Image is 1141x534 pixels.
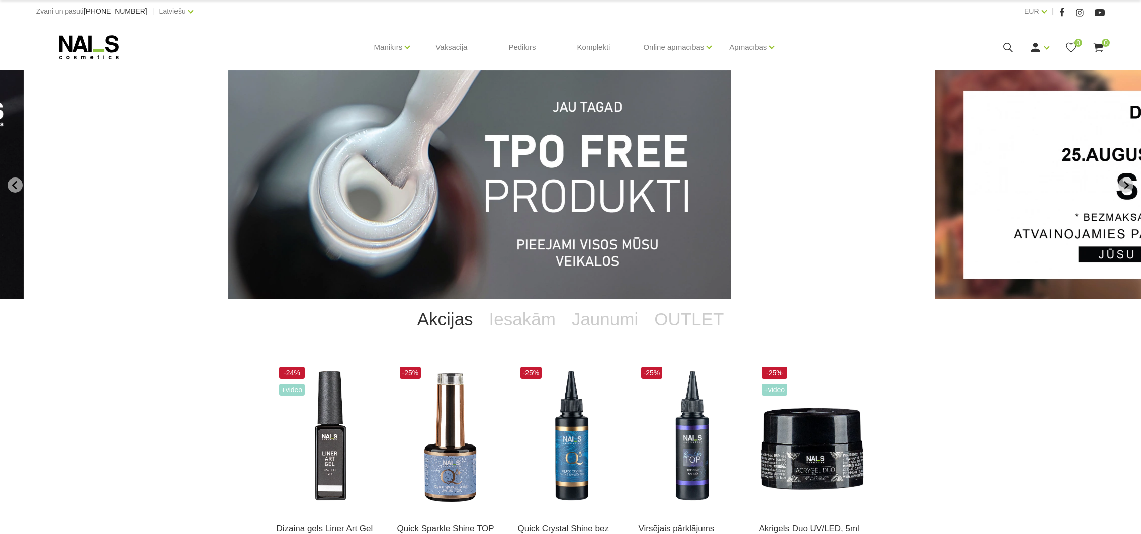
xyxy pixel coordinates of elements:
[400,367,421,379] span: -25%
[1118,177,1133,193] button: Next slide
[409,299,481,339] a: Akcijas
[518,364,624,509] img: Virsējais pārklājums bez lipīgā slāņa un UV zilā pārklājuma. Nodrošina izcilu spīdumu manikīram l...
[1065,41,1077,54] a: 0
[762,384,788,396] span: +Video
[639,364,744,509] img: Builder Top virsējais pārklājums bez lipīgā slāņa gēllakas/gēla pārklājuma izlīdzināšanai un nost...
[1024,5,1039,17] a: EUR
[1102,39,1110,47] span: 0
[374,27,403,67] a: Manikīrs
[152,5,154,18] span: |
[159,5,186,17] a: Latviešu
[729,27,767,67] a: Apmācības
[641,367,663,379] span: -25%
[643,27,704,67] a: Online apmācības
[84,8,147,15] a: [PHONE_NUMBER]
[84,7,147,15] span: [PHONE_NUMBER]
[564,299,646,339] a: Jaunumi
[759,364,865,509] img: Kas ir AKRIGELS “DUO GEL” un kādas problēmas tas risina?• Tas apvieno ērti modelējamā akrigela un...
[36,5,147,18] div: Zvani un pasūti
[397,364,503,509] img: Virsējais pārklājums bez lipīgā slāņa ar mirdzuma efektu.Pieejami 3 veidi:* Starlight - ar smalkā...
[520,367,542,379] span: -25%
[1074,39,1082,47] span: 0
[1092,41,1105,54] a: 0
[569,23,619,71] a: Komplekti
[427,23,475,71] a: Vaksācija
[279,367,305,379] span: -24%
[500,23,544,71] a: Pedikīrs
[1052,5,1054,18] span: |
[228,70,913,299] li: 1 of 13
[8,177,23,193] button: Go to last slide
[762,367,788,379] span: -25%
[277,364,382,509] img: Liner Art Gel - UV/LED dizaina gels smalku, vienmērīgu, pigmentētu līniju zīmēšanai.Lielisks palī...
[646,299,732,339] a: OUTLET
[481,299,564,339] a: Iesakām
[279,384,305,396] span: +Video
